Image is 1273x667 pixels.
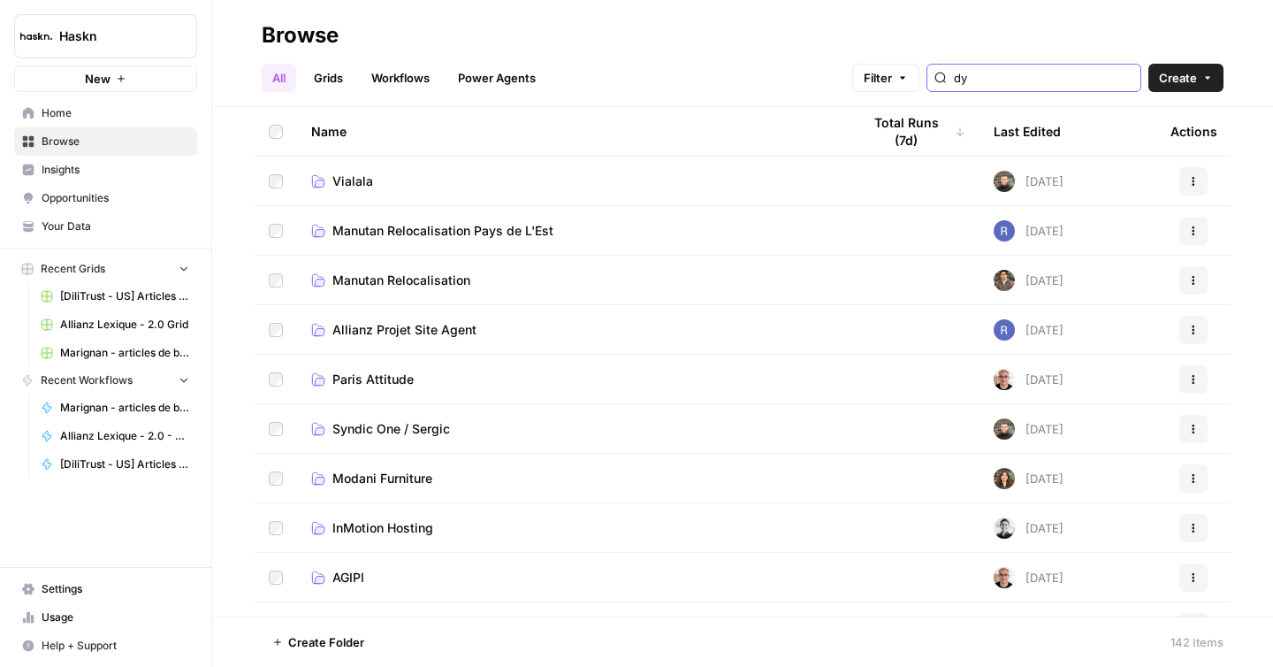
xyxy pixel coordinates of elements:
[262,64,296,92] a: All
[332,321,476,339] span: Allianz Projet Site Agent
[311,321,833,339] a: Allianz Projet Site Agent
[994,369,1015,390] img: 7vx8zh0uhckvat9sl0ytjj9ndhgk
[994,107,1061,156] div: Last Edited
[42,162,189,178] span: Insights
[994,171,1063,192] div: [DATE]
[332,470,432,487] span: Modani Furniture
[262,21,339,50] div: Browse
[14,14,197,58] button: Workspace: Haskn
[311,569,833,586] a: AGIPI
[1170,107,1217,156] div: Actions
[303,64,354,92] a: Grids
[1148,64,1223,92] button: Create
[332,420,450,438] span: Syndic One / Sergic
[994,617,1063,638] div: [DATE]
[332,172,373,190] span: Vialala
[14,212,197,241] a: Your Data
[994,220,1015,241] img: u6bh93quptsxrgw026dpd851kwjs
[332,371,414,388] span: Paris Attitude
[447,64,546,92] a: Power Agents
[14,632,197,660] button: Help + Support
[42,609,189,625] span: Usage
[311,107,833,156] div: Name
[994,369,1063,390] div: [DATE]
[14,156,197,184] a: Insights
[14,575,197,603] a: Settings
[994,468,1015,489] img: wbc4lf7e8no3nva14b2bd9f41fnh
[41,261,105,277] span: Recent Grids
[33,310,197,339] a: Allianz Lexique - 2.0 Grid
[59,27,166,45] span: Haskn
[33,394,197,422] a: Marignan - articles de blog
[994,171,1015,192] img: udf09rtbz9abwr5l4z19vkttxmie
[14,184,197,212] a: Opportunities
[42,581,189,597] span: Settings
[311,222,833,240] a: Manutan Relocalisation Pays de L'Est
[994,270,1015,291] img: dizo4u6k27cofk4obq9v5qvvdkyt
[994,517,1063,539] div: [DATE]
[85,70,111,88] span: New
[60,288,189,304] span: [DiliTrust - US] Articles de blog 700-1000 mots Grid
[1170,633,1223,651] div: 142 Items
[60,400,189,416] span: Marignan - articles de blog
[311,172,833,190] a: Vialala
[994,617,1015,638] img: udf09rtbz9abwr5l4z19vkttxmie
[33,282,197,310] a: [DiliTrust - US] Articles de blog 700-1000 mots Grid
[41,372,133,388] span: Recent Workflows
[994,567,1015,588] img: 7vx8zh0uhckvat9sl0ytjj9ndhgk
[33,339,197,367] a: Marignan - articles de blog Grid
[994,517,1015,539] img: 5iwot33yo0fowbxplqtedoh7j1jy
[332,272,470,289] span: Manutan Relocalisation
[1159,69,1197,87] span: Create
[994,468,1063,489] div: [DATE]
[42,105,189,121] span: Home
[994,418,1015,440] img: udf09rtbz9abwr5l4z19vkttxmie
[14,127,197,156] a: Browse
[332,519,433,537] span: InMotion Hosting
[311,470,833,487] a: Modani Furniture
[994,319,1063,341] div: [DATE]
[332,569,364,586] span: AGIPI
[33,422,197,450] a: Allianz Lexique - 2.0 - Emprunteur - août 2025
[994,418,1063,440] div: [DATE]
[42,638,189,654] span: Help + Support
[852,64,919,92] button: Filter
[861,107,965,156] div: Total Runs (7d)
[14,99,197,127] a: Home
[994,270,1063,291] div: [DATE]
[311,371,833,388] a: Paris Attitude
[60,345,189,361] span: Marignan - articles de blog Grid
[311,420,833,438] a: Syndic One / Sergic
[994,567,1063,588] div: [DATE]
[42,190,189,206] span: Opportunities
[60,317,189,333] span: Allianz Lexique - 2.0 Grid
[33,450,197,479] a: [DiliTrust - US] Articles de blog 700-1000 mots
[60,428,189,444] span: Allianz Lexique - 2.0 - Emprunteur - août 2025
[994,319,1015,341] img: u6bh93quptsxrgw026dpd851kwjs
[60,456,189,472] span: [DiliTrust - US] Articles de blog 700-1000 mots
[994,220,1063,241] div: [DATE]
[864,69,892,87] span: Filter
[14,367,197,394] button: Recent Workflows
[42,134,189,149] span: Browse
[14,65,197,92] button: New
[361,64,440,92] a: Workflows
[42,218,189,234] span: Your Data
[311,272,833,289] a: Manutan Relocalisation
[262,628,375,656] button: Create Folder
[14,256,197,282] button: Recent Grids
[332,222,553,240] span: Manutan Relocalisation Pays de L'Est
[20,20,52,52] img: Haskn Logo
[14,603,197,632] a: Usage
[288,633,364,651] span: Create Folder
[311,519,833,537] a: InMotion Hosting
[954,69,1133,87] input: Search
